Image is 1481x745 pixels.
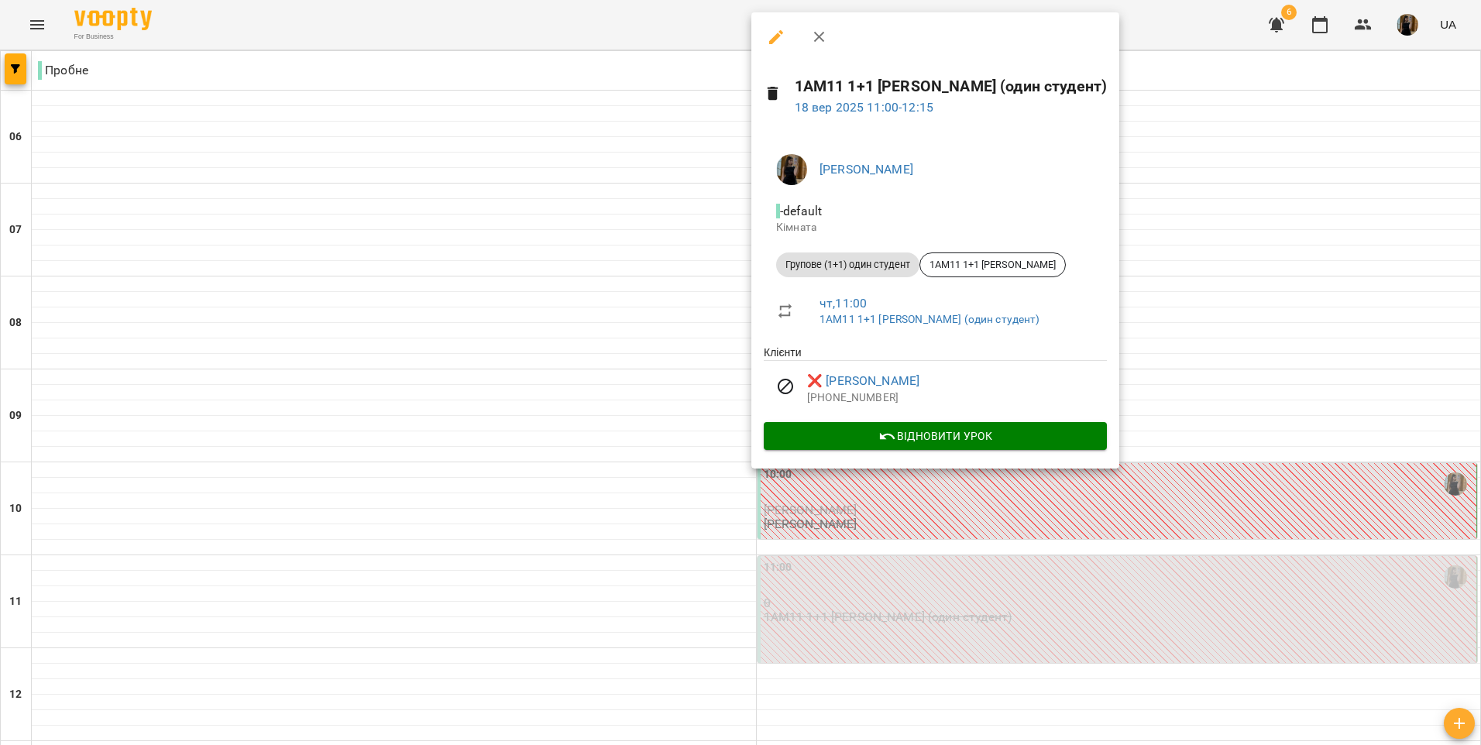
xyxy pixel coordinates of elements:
svg: Візит скасовано [776,377,795,396]
img: 283d04c281e4d03bc9b10f0e1c453e6b.jpg [776,154,807,185]
h6: 1АМ11 1+1 [PERSON_NAME] (один студент) [795,74,1108,98]
a: [PERSON_NAME] [820,162,913,177]
div: 1АМ11 1+1 [PERSON_NAME] [919,252,1066,277]
button: Відновити урок [764,422,1107,450]
p: [PHONE_NUMBER] [807,390,1107,406]
a: 1АМ11 1+1 [PERSON_NAME] (один студент) [820,313,1040,325]
span: - default [776,204,825,218]
p: Кімната [776,220,1094,235]
span: Групове (1+1) один студент [776,258,919,272]
a: ❌ [PERSON_NAME] [807,372,919,390]
span: Відновити урок [776,427,1094,445]
a: 18 вер 2025 11:00-12:15 [795,100,933,115]
ul: Клієнти [764,345,1107,422]
a: чт , 11:00 [820,296,867,311]
span: 1АМ11 1+1 [PERSON_NAME] [920,258,1065,272]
